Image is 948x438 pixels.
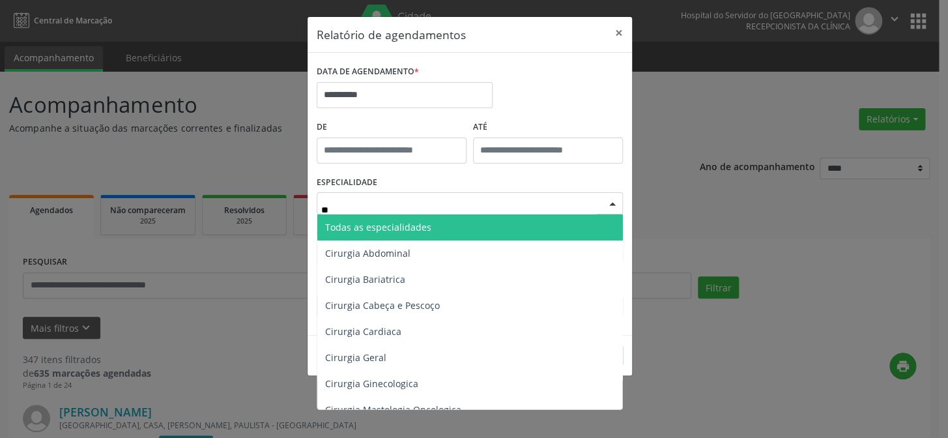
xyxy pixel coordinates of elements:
[325,299,440,312] span: Cirurgia Cabeça e Pescoço
[325,325,401,338] span: Cirurgia Cardiaca
[325,377,418,390] span: Cirurgia Ginecologica
[325,273,405,285] span: Cirurgia Bariatrica
[325,247,410,259] span: Cirurgia Abdominal
[606,17,632,49] button: Close
[317,26,466,43] h5: Relatório de agendamentos
[317,117,467,138] label: De
[317,173,377,193] label: ESPECIALIDADE
[325,403,461,416] span: Cirurgia Mastologia Oncologica
[473,117,623,138] label: ATÉ
[325,351,386,364] span: Cirurgia Geral
[325,221,431,233] span: Todas as especialidades
[317,62,419,82] label: DATA DE AGENDAMENTO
